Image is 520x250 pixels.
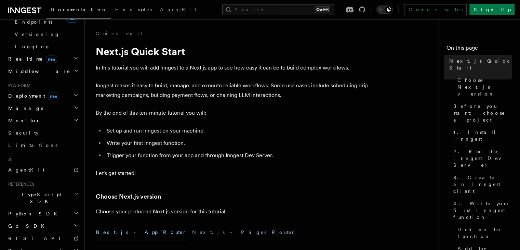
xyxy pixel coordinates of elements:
[15,44,50,49] span: Logging
[96,45,369,58] h1: Next.js Quick Start
[105,126,369,136] li: Set up and run Inngest on your machine.
[5,127,80,139] a: Security
[8,142,57,148] span: Limitations
[453,174,512,195] span: 3. Create an Inngest client
[160,7,196,12] span: AgentKit
[451,171,512,197] a: 3. Create an Inngest client
[451,100,512,126] a: Before you start: choose a project
[451,197,512,223] a: 4. Write your first Inngest function
[105,138,369,148] li: Write your first Inngest function.
[15,32,60,37] span: Versioning
[5,105,44,112] span: Manage
[5,220,80,232] button: Go SDK
[451,145,512,171] a: 2. Run the Inngest Dev Server
[469,4,515,15] a: Sign Up
[457,226,512,240] span: Define the function
[5,210,61,217] span: Python SDK
[453,200,512,221] span: 4. Write your first Inngest function
[5,102,80,114] button: Manage
[115,7,152,12] span: Examples
[48,92,59,100] span: new
[96,168,369,178] p: Let's get started!
[46,2,111,19] a: Documentation
[111,2,156,18] a: Examples
[8,167,44,173] span: AgentKit
[5,139,80,151] a: Limitations
[222,4,334,15] button: Search...Ctrl+K
[5,90,80,102] button: Deploymentnew
[455,223,512,242] a: Define the function
[376,5,393,14] button: Toggle dark mode
[5,83,31,88] span: Platform
[96,63,369,73] p: In this tutorial you will add Inngest to a Next.js app to see how easy it can be to build complex...
[96,225,187,240] button: Next.js - App Router
[96,30,142,37] a: Quick start
[5,92,59,99] span: Deployment
[5,53,80,65] button: Realtimenew
[5,208,80,220] button: Python SDK
[8,236,66,241] span: REST API
[455,74,512,100] a: Choose Next.js version
[5,164,80,176] a: AgentKit
[105,151,369,160] li: Trigger your function from your app and through Inngest Dev Server.
[5,232,80,245] a: REST API
[96,81,369,100] p: Inngest makes it easy to build, manage, and execute reliable workflows. Some use cases include sc...
[5,114,80,127] button: Monitor
[5,191,74,205] span: TypeScript SDK
[5,55,57,62] span: Realtime
[449,58,512,71] span: Next.js Quick Start
[8,130,39,136] span: Security
[5,68,70,75] span: Middleware
[453,129,512,142] span: 1. Install Inngest
[51,7,107,12] span: Documentation
[96,108,369,118] p: By the end of this ten-minute tutorial you will:
[96,207,369,216] p: Choose your preferred Next.js version for this tutorial:
[446,44,512,55] h4: On this page
[46,55,57,63] span: new
[5,117,40,124] span: Monitor
[446,55,512,74] a: Next.js Quick Start
[12,40,80,53] a: Logging
[404,4,467,15] a: Contact sales
[192,225,295,240] button: Next.js - Pages Router
[315,6,330,13] kbd: Ctrl+K
[5,157,13,162] span: AI
[156,2,200,18] a: AgentKit
[96,192,161,201] a: Choose Next.js version
[451,126,512,145] a: 1. Install Inngest
[5,223,49,229] span: Go SDK
[457,77,512,97] span: Choose Next.js version
[12,28,80,40] a: Versioning
[5,65,80,77] button: Middleware
[5,188,80,208] button: TypeScript SDK
[5,182,34,187] span: References
[453,148,512,168] span: 2. Run the Inngest Dev Server
[453,103,512,123] span: Before you start: choose a project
